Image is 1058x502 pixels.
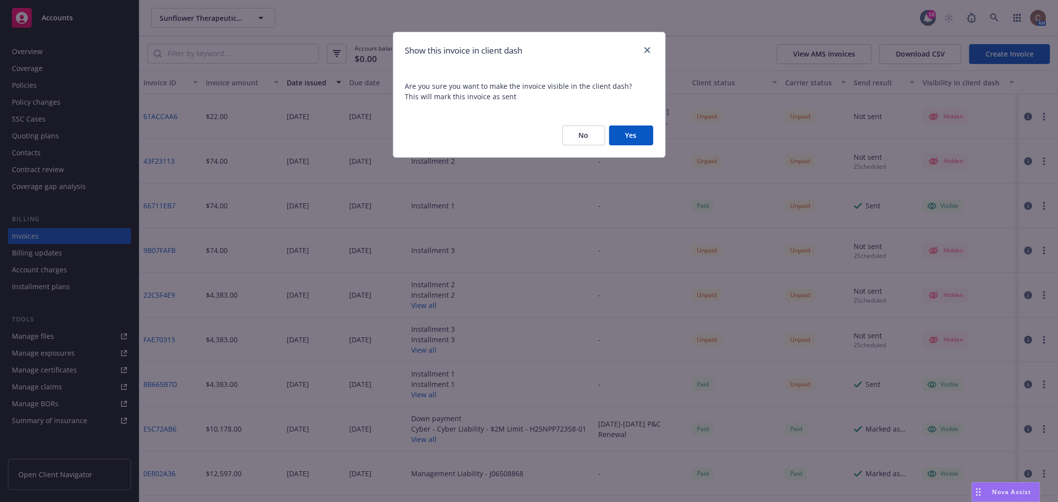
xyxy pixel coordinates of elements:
[609,125,653,145] button: Yes
[972,483,985,502] div: Drag to move
[562,125,605,145] button: No
[405,91,653,102] span: This will mark this invoice as sent
[641,44,653,56] a: close
[972,482,1040,502] button: Nova Assist
[993,488,1032,496] span: Nova Assist
[405,44,523,57] h1: Show this invoice in client dash
[405,81,653,91] span: Are you sure you want to make the invoice visible in the client dash?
